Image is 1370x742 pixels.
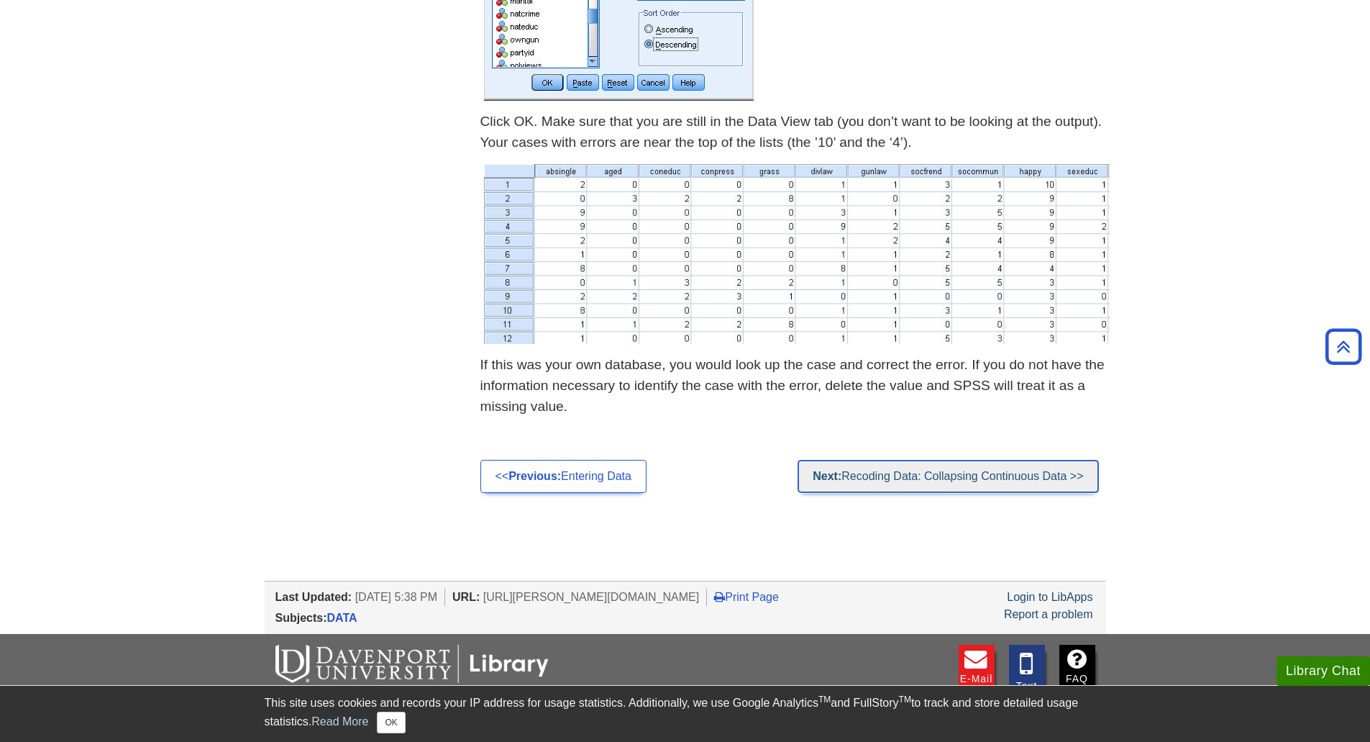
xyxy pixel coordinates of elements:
a: Text [1009,645,1045,695]
span: Last Updated: [275,591,352,603]
span: URL: [452,591,480,603]
button: Library Chat [1277,656,1370,686]
sup: TM [818,695,831,705]
sup: TM [899,695,911,705]
span: [URL][PERSON_NAME][DOMAIN_NAME] [483,591,700,603]
a: Back to Top [1320,337,1366,356]
a: Report a problem [1004,608,1093,620]
a: <<Previous:Entering Data [480,460,647,493]
i: Print Page [714,591,725,602]
a: Print Page [714,591,779,603]
a: Login to LibApps [1007,591,1092,603]
a: FAQ [1059,645,1095,695]
span: Subjects: [275,612,327,624]
p: Click OK. Make sure that you are still in the Data View tab (you don’t want to be looking at the ... [480,112,1106,153]
strong: Previous: [508,470,561,482]
div: This site uses cookies and records your IP address for usage statistics. Additionally, we use Goo... [265,695,1106,733]
span: [DATE] 5:38 PM [355,591,437,603]
a: DATA [327,612,357,624]
strong: Next: [813,470,841,482]
a: E-mail [959,645,995,695]
a: Read More [311,715,368,728]
button: Close [377,712,405,733]
p: If this was your own database, you would look up the case and correct the error. If you do not ha... [480,355,1106,417]
a: Next:Recoding Data: Collapsing Continuous Data >> [798,460,1098,493]
img: DU Libraries [275,645,549,682]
